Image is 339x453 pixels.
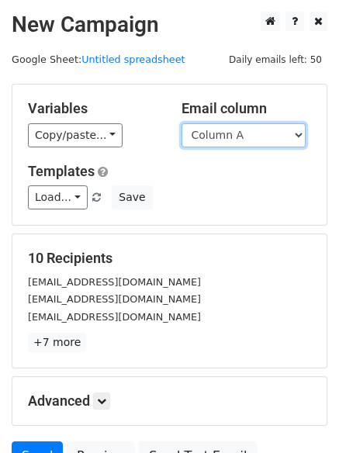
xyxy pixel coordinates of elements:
h2: New Campaign [12,12,327,38]
small: [EMAIL_ADDRESS][DOMAIN_NAME] [28,293,201,305]
a: Load... [28,185,88,209]
a: Templates [28,163,95,179]
span: Daily emails left: 50 [223,51,327,68]
a: Daily emails left: 50 [223,54,327,65]
iframe: Chat Widget [261,379,339,453]
a: +7 more [28,333,86,352]
h5: Variables [28,100,158,117]
button: Save [112,185,152,209]
h5: 10 Recipients [28,250,311,267]
small: Google Sheet: [12,54,185,65]
h5: Email column [182,100,312,117]
small: [EMAIL_ADDRESS][DOMAIN_NAME] [28,311,201,323]
a: Copy/paste... [28,123,123,147]
small: [EMAIL_ADDRESS][DOMAIN_NAME] [28,276,201,288]
h5: Advanced [28,392,311,410]
a: Untitled spreadsheet [81,54,185,65]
